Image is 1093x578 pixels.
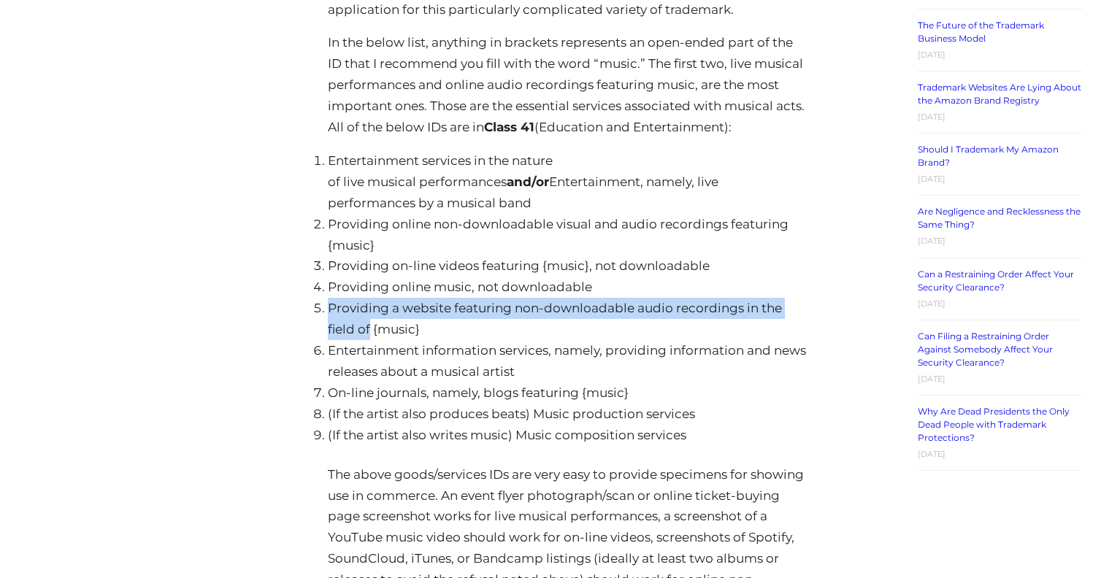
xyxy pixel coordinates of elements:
[918,269,1074,293] a: Can a Restraining Order Affect Your Security Clearance?
[484,120,534,134] strong: Class 41
[918,374,946,384] time: [DATE]
[328,382,809,404] li: On-line journals, namely, blogs featuring {music}
[918,20,1044,44] a: The Future of the Trademark Business Model
[328,214,809,256] li: Providing online non-downloadable visual and audio recordings featuring {music}
[328,255,809,277] li: Providing on-line videos featuring {music}, not downloadable
[918,144,1059,168] a: Should I Trademark My Amazon Brand?
[507,174,549,189] strong: and/or
[918,206,1081,230] a: Are Negligence and Recklessness the Same Thing?
[918,298,946,309] time: [DATE]
[328,32,809,138] p: In the below list, anything in brackets represents an open-ended part of the ID that I recommend ...
[328,340,809,382] li: Entertainment information services, namely, providing information and news releases about a music...
[918,331,1053,368] a: Can Filing a Restraining Order Against Somebody Affect Your Security Clearance?
[918,406,1070,443] a: Why Are Dead Presidents the Only Dead People with Trademark Protections?
[328,404,809,425] li: (If the artist also produces beats) Music production services
[328,425,809,446] li: (If the artist also writes music) Music composition services
[328,298,809,340] li: Providing a website featuring non-downloadable audio recordings in the field of {music}
[918,82,1081,106] a: Trademark Websites Are Lying About the Amazon Brand Registry
[918,112,946,122] time: [DATE]
[918,50,946,60] time: [DATE]
[918,449,946,459] time: [DATE]
[918,174,946,184] time: [DATE]
[918,236,946,246] time: [DATE]
[328,150,809,214] li: Entertainment services in the nature of live musical performances Entertainment, namely, live per...
[328,277,809,298] li: Providing online music, not downloadable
